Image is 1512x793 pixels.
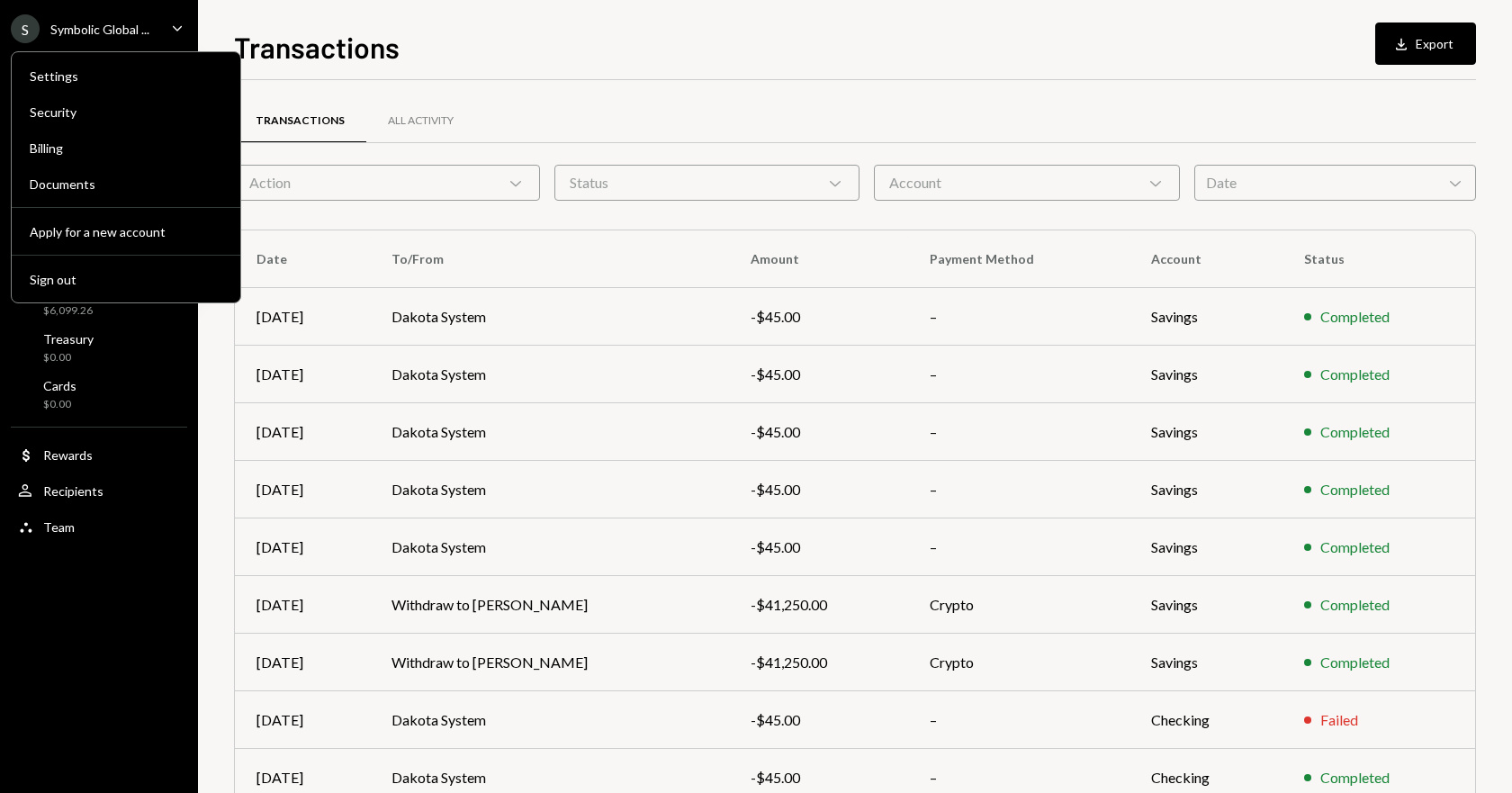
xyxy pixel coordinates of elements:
td: – [908,403,1129,461]
div: -$45.00 [751,364,886,385]
td: Dakota System [370,346,729,403]
div: Documents [30,176,222,192]
div: -$41,250.00 [751,594,886,616]
td: Savings [1129,403,1282,461]
td: – [908,691,1129,749]
td: Crypto [908,634,1129,691]
div: [DATE] [256,306,348,328]
div: -$45.00 [751,306,886,328]
div: Completed [1320,767,1390,788]
div: [DATE] [256,709,348,731]
div: -$45.00 [751,479,886,500]
a: Transactions [234,98,366,144]
th: Status [1282,230,1475,288]
td: Dakota System [370,403,729,461]
td: Dakota System [370,461,729,518]
div: Apply for a new account [30,224,222,239]
div: Settings [30,68,222,84]
a: Treasury$0.00 [11,326,187,369]
div: Account [874,165,1180,201]
td: Dakota System [370,518,729,576]
a: Cards$0.00 [11,373,187,416]
td: – [908,461,1129,518]
div: Rewards [43,447,93,463]
h1: Transactions [234,29,400,65]
div: Team [43,519,75,535]
div: Transactions [256,113,345,129]
td: Savings [1129,634,1282,691]
a: Recipients [11,474,187,507]
td: Withdraw to [PERSON_NAME] [370,576,729,634]
a: Rewards [11,438,187,471]
th: Amount [729,230,908,288]
div: [DATE] [256,479,348,500]
div: [DATE] [256,536,348,558]
div: -$45.00 [751,536,886,558]
a: All Activity [366,98,475,144]
div: Action [234,165,540,201]
div: Status [554,165,860,201]
div: Completed [1320,306,1390,328]
div: S [11,14,40,43]
div: -$45.00 [751,767,886,788]
div: Symbolic Global ... [50,22,149,37]
div: Completed [1320,364,1390,385]
a: Billing [19,131,233,164]
td: Savings [1129,576,1282,634]
a: Settings [19,59,233,92]
div: Treasury [43,331,94,347]
div: -$45.00 [751,421,886,443]
div: -$45.00 [751,709,886,731]
th: To/From [370,230,729,288]
td: – [908,346,1129,403]
div: Failed [1320,709,1358,731]
div: [DATE] [256,594,348,616]
th: Payment Method [908,230,1129,288]
th: Date [235,230,370,288]
td: Savings [1129,461,1282,518]
div: Billing [30,140,222,156]
button: Sign out [19,264,233,296]
button: Export [1375,23,1476,65]
div: Completed [1320,479,1390,500]
td: – [908,518,1129,576]
td: Checking [1129,691,1282,749]
div: Security [30,104,222,120]
button: Apply for a new account [19,216,233,248]
td: Dakota System [370,288,729,346]
td: Savings [1129,288,1282,346]
div: [DATE] [256,767,348,788]
div: Completed [1320,536,1390,558]
div: [DATE] [256,421,348,443]
div: Recipients [43,483,103,499]
td: – [908,288,1129,346]
div: All Activity [388,113,454,129]
td: Withdraw to [PERSON_NAME] [370,634,729,691]
div: Completed [1320,594,1390,616]
td: Savings [1129,346,1282,403]
div: Completed [1320,421,1390,443]
a: Security [19,95,233,128]
div: Sign out [30,272,222,287]
div: $0.00 [43,397,76,412]
a: Team [11,510,187,543]
div: Completed [1320,652,1390,673]
th: Account [1129,230,1282,288]
td: Dakota System [370,691,729,749]
div: $6,099.26 [43,303,96,319]
td: Savings [1129,518,1282,576]
div: [DATE] [256,364,348,385]
a: Documents [19,167,233,200]
div: -$41,250.00 [751,652,886,673]
div: [DATE] [256,652,348,673]
td: Crypto [908,576,1129,634]
div: Date [1194,165,1476,201]
div: Cards [43,378,76,393]
div: $0.00 [43,350,94,365]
